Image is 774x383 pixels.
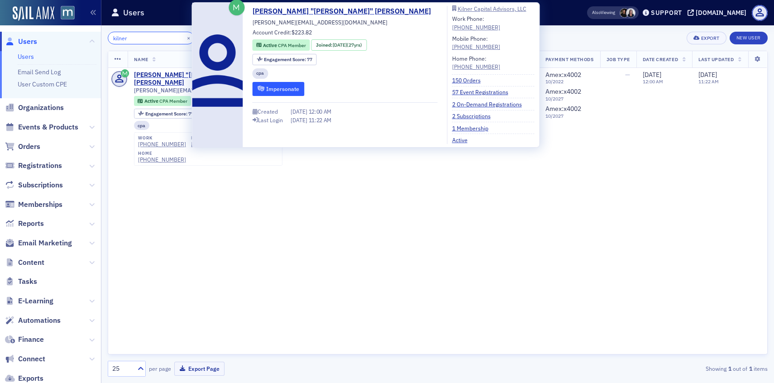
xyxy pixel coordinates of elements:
[452,62,500,71] a: [PHONE_NUMBER]
[191,135,239,141] div: mobile
[545,105,581,113] span: Amex : x4002
[18,238,72,248] span: Email Marketing
[253,68,268,79] div: cpa
[191,141,239,148] a: [PHONE_NUMBER]
[278,42,306,48] span: CPA Member
[545,96,594,102] span: 10 / 2027
[258,109,278,114] div: Created
[138,151,186,156] div: home
[112,364,132,373] div: 25
[264,57,312,62] div: 77
[5,335,44,345] a: Finance
[263,42,278,48] span: Active
[688,10,750,16] button: [DOMAIN_NAME]
[545,71,581,79] span: Amex : x4002
[309,108,332,115] span: 12:00 AM
[134,71,257,87] a: [PERSON_NAME] "[PERSON_NAME]" [PERSON_NAME]
[174,362,225,376] button: Export Page
[5,219,44,229] a: Reports
[291,108,309,115] span: [DATE]
[452,54,500,71] div: Home Phone:
[5,142,40,152] a: Orders
[159,98,187,104] span: CPA Member
[643,56,678,62] span: Date Created
[545,113,594,119] span: 10 / 2027
[696,9,746,17] div: [DOMAIN_NAME]
[253,82,305,96] button: Impersonate
[311,39,367,51] div: Joined: 1998-08-05 00:00:00
[5,296,53,306] a: E-Learning
[18,277,37,287] span: Tasks
[687,32,726,44] button: Export
[698,56,734,62] span: Last Updated
[5,277,37,287] a: Tasks
[18,161,62,171] span: Registrations
[5,238,72,248] a: Email Marketing
[545,56,594,62] span: Payment Methods
[256,42,306,49] a: Active CPA Member
[5,316,61,326] a: Automations
[452,23,500,31] a: [PHONE_NUMBER]
[698,71,717,79] span: [DATE]
[701,36,720,41] div: Export
[18,180,63,190] span: Subscriptions
[333,42,362,49] div: (27yrs)
[264,56,307,62] span: Engagement Score :
[592,10,601,15] div: Also
[452,14,500,31] div: Work Phone:
[5,354,45,364] a: Connect
[145,111,194,116] div: 77
[138,156,186,163] a: [PHONE_NUMBER]
[452,88,515,96] a: 57 Event Registrations
[651,9,682,17] div: Support
[134,87,269,94] span: [PERSON_NAME][EMAIL_ADDRESS][DOMAIN_NAME]
[253,54,317,65] div: Engagement Score: 77
[18,80,67,88] a: User Custom CPE
[134,56,148,62] span: Name
[452,76,487,84] a: 150 Orders
[138,135,186,141] div: work
[18,122,78,132] span: Events & Products
[18,68,61,76] a: Email Send Log
[333,42,347,48] span: [DATE]
[18,296,53,306] span: E-Learning
[145,110,188,117] span: Engagement Score :
[5,103,64,113] a: Organizations
[134,109,198,119] div: Engagement Score: 77
[554,364,768,373] div: Showing out of items
[134,121,150,130] div: cpa
[54,6,75,21] a: View Homepage
[5,122,78,132] a: Events & Products
[18,335,44,345] span: Finance
[309,116,332,124] span: 11:22 AM
[18,316,61,326] span: Automations
[253,28,312,38] div: Account Credit:
[18,103,64,113] span: Organizations
[5,37,37,47] a: Users
[607,56,630,62] span: Job Type
[13,6,54,21] img: SailAMX
[592,10,615,16] span: Viewing
[18,219,44,229] span: Reports
[5,258,44,268] a: Content
[698,78,719,85] time: 11:22 AM
[138,98,187,104] a: Active CPA Member
[18,53,34,61] a: Users
[452,43,500,51] a: [PHONE_NUMBER]
[149,364,171,373] label: per page
[253,6,438,17] a: [PERSON_NAME] "[PERSON_NAME]" [PERSON_NAME]
[291,116,309,124] span: [DATE]
[545,87,581,96] span: Amex : x4002
[626,8,635,18] span: Kelly Brown
[18,37,37,47] span: Users
[452,124,495,132] a: 1 Membership
[18,354,45,364] span: Connect
[18,200,62,210] span: Memberships
[108,32,194,44] input: Search…
[258,118,283,123] div: Last Login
